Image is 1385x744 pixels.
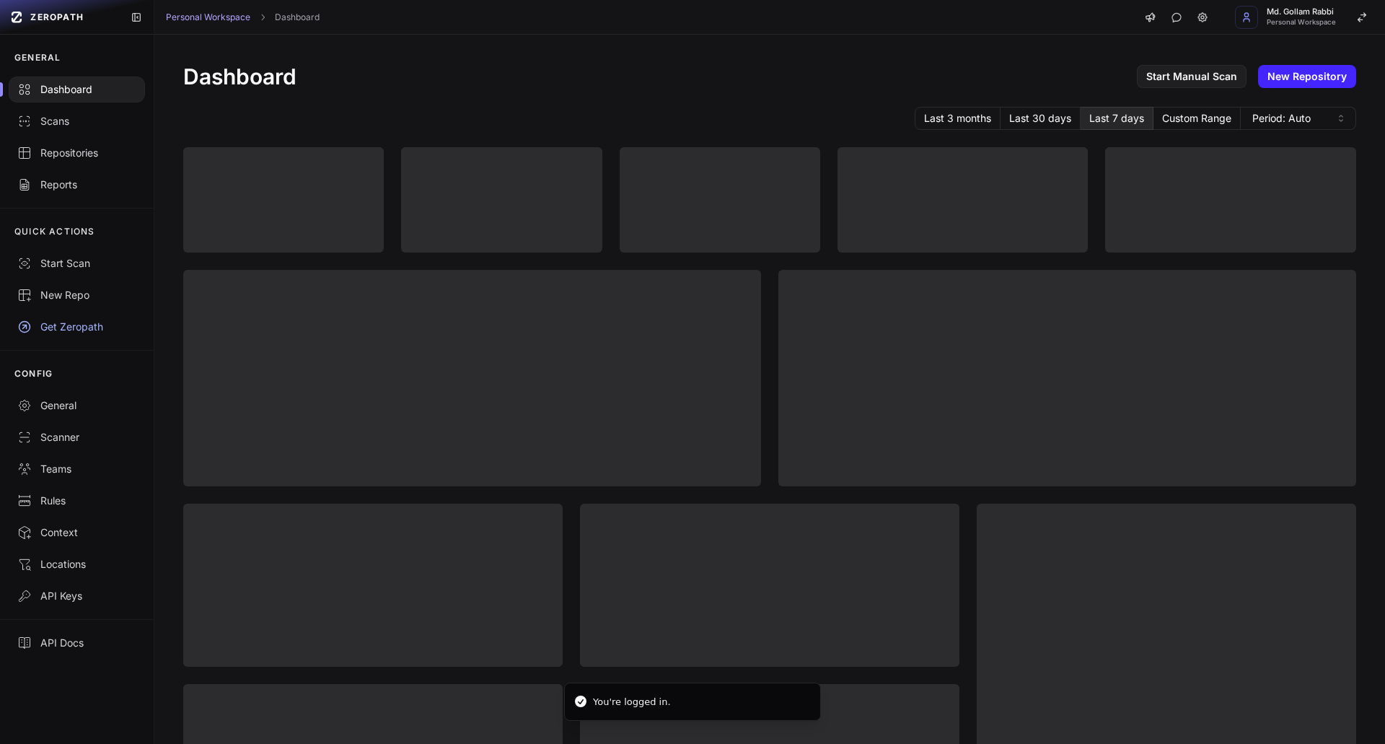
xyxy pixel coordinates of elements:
[17,398,136,413] div: General
[1258,65,1356,88] a: New Repository
[275,12,320,23] a: Dashboard
[17,557,136,572] div: Locations
[1267,8,1336,16] span: Md. Gollam Rabbi
[17,320,136,334] div: Get Zeropath
[17,636,136,650] div: API Docs
[17,525,136,540] div: Context
[1335,113,1347,124] svg: caret sort,
[1252,111,1311,126] span: Period: Auto
[14,226,95,237] p: QUICK ACTIONS
[6,6,119,29] a: ZEROPATH
[593,695,671,709] div: You're logged in.
[17,462,136,476] div: Teams
[1153,107,1241,130] button: Custom Range
[17,256,136,271] div: Start Scan
[1001,107,1081,130] button: Last 30 days
[14,52,61,64] p: GENERAL
[17,494,136,508] div: Rules
[166,12,250,23] a: Personal Workspace
[17,178,136,192] div: Reports
[17,430,136,445] div: Scanner
[17,82,136,97] div: Dashboard
[17,114,136,128] div: Scans
[17,288,136,302] div: New Repo
[30,12,84,23] span: ZEROPATH
[258,12,268,22] svg: chevron right,
[1137,65,1246,88] a: Start Manual Scan
[1081,107,1153,130] button: Last 7 days
[1267,19,1336,26] span: Personal Workspace
[915,107,1001,130] button: Last 3 months
[17,589,136,603] div: API Keys
[14,368,53,380] p: CONFIG
[183,64,296,89] h1: Dashboard
[17,146,136,160] div: Repositories
[166,12,320,23] nav: breadcrumb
